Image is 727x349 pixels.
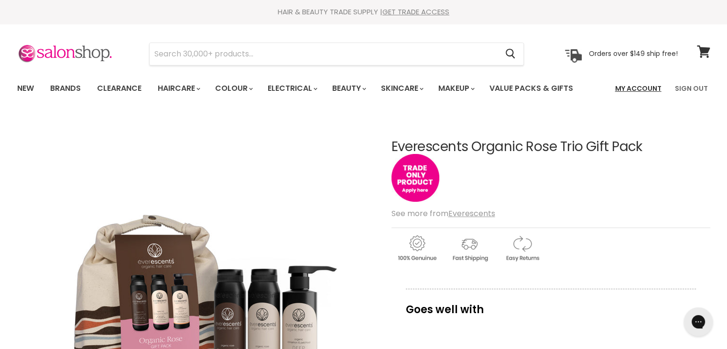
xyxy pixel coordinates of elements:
form: Product [149,43,524,65]
a: Clearance [90,78,149,98]
a: Value Packs & Gifts [482,78,580,98]
h1: Everescents Organic Rose Trio Gift Pack [391,140,710,154]
img: shipping.gif [444,234,495,263]
a: My Account [609,78,667,98]
button: Search [498,43,523,65]
a: Brands [43,78,88,98]
a: Electrical [260,78,323,98]
input: Search [150,43,498,65]
img: genuine.gif [391,234,442,263]
a: New [10,78,41,98]
a: GET TRADE ACCESS [382,7,449,17]
a: Beauty [325,78,372,98]
ul: Main menu [10,75,595,102]
span: See more from [391,208,495,219]
a: Everescents [448,208,495,219]
a: Sign Out [669,78,714,98]
img: tradeonly_small.jpg [391,154,439,202]
iframe: Gorgias live chat messenger [679,304,717,339]
a: Haircare [151,78,206,98]
a: Colour [208,78,259,98]
div: HAIR & BEAUTY TRADE SUPPLY | [5,7,722,17]
nav: Main [5,75,722,102]
a: Makeup [431,78,480,98]
p: Orders over $149 ship free! [589,49,678,58]
p: Goes well with [406,289,696,320]
a: Skincare [374,78,429,98]
img: returns.gif [497,234,547,263]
